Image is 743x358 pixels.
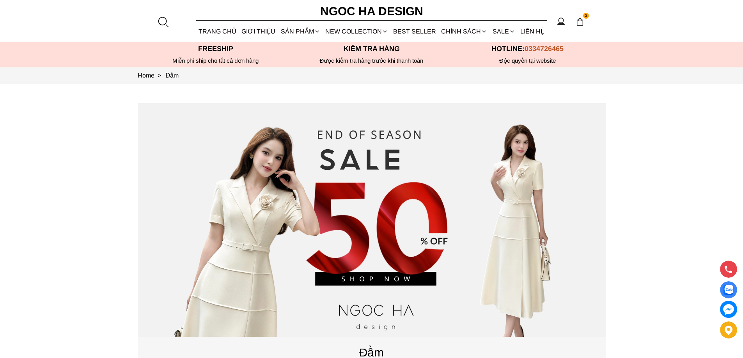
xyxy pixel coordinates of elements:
[196,21,239,42] a: TRANG CHỦ
[525,45,564,53] span: 0334726465
[439,21,490,42] div: Chính sách
[138,72,166,79] a: Link to Home
[391,21,439,42] a: BEST SELLER
[450,57,606,64] h6: Độc quyền tại website
[278,21,323,42] div: SẢN PHẨM
[313,2,430,21] a: Ngoc Ha Design
[450,45,606,53] p: Hotline:
[518,21,547,42] a: LIÊN HỆ
[490,21,518,42] a: SALE
[720,281,737,298] a: Display image
[138,57,294,64] div: Miễn phí ship cho tất cả đơn hàng
[720,301,737,318] a: messenger
[583,13,589,19] span: 2
[576,18,584,26] img: img-CART-ICON-ksit0nf1
[154,72,164,79] span: >
[344,45,400,53] font: Kiểm tra hàng
[323,21,390,42] a: NEW COLLECTION
[294,57,450,64] p: Được kiểm tra hàng trước khi thanh toán
[166,72,179,79] a: Link to Đầm
[138,45,294,53] p: Freeship
[239,21,278,42] a: GIỚI THIỆU
[723,285,733,295] img: Display image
